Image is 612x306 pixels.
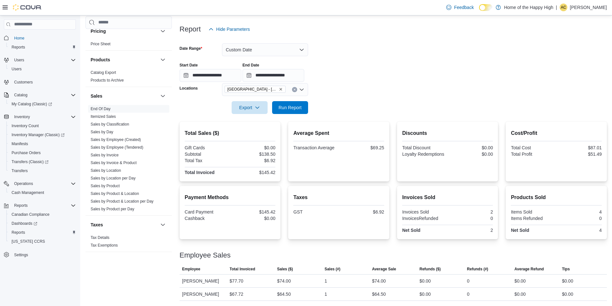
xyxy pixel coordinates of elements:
[180,288,227,301] div: [PERSON_NAME]
[558,209,602,214] div: 4
[9,238,48,245] a: [US_STATE] CCRS
[185,158,229,163] div: Total Tax
[185,216,229,221] div: Cashback
[91,235,110,240] span: Tax Details
[91,183,120,188] span: Sales by Product
[6,121,78,130] button: Inventory Count
[6,139,78,148] button: Manifests
[9,220,76,227] span: Dashboards
[511,209,555,214] div: Items Sold
[324,290,327,298] div: 1
[9,238,76,245] span: Washington CCRS
[91,137,141,142] span: Sales by Employee (Created)
[4,31,76,276] nav: Complex example
[292,87,297,92] button: Clear input
[279,104,302,111] span: Run Report
[12,45,25,50] span: Reports
[91,176,136,181] span: Sales by Location per Day
[467,267,488,272] span: Refunds (#)
[1,250,78,259] button: Settings
[91,57,158,63] button: Products
[91,122,129,127] span: Sales by Classification
[511,194,602,201] h2: Products Sold
[12,180,36,188] button: Operations
[6,157,78,166] a: Transfers (Classic)
[6,237,78,246] button: [US_STATE] CCRS
[91,222,103,228] h3: Taxes
[402,209,446,214] div: Invoices Sold
[279,87,283,91] button: Remove Sherwood Park - Baseline Road - Fire & Flower from selection in this group
[293,194,384,201] h2: Taxes
[9,189,47,197] a: Cash Management
[6,219,78,228] a: Dashboards
[372,277,386,285] div: $74.00
[12,221,37,226] span: Dashboards
[235,101,264,114] span: Export
[293,129,384,137] h2: Average Spent
[467,277,470,285] div: 0
[12,190,44,195] span: Cash Management
[277,277,291,285] div: $74.00
[91,243,118,248] a: Tax Exemptions
[12,113,76,121] span: Inventory
[12,91,76,99] span: Catalog
[227,86,278,92] span: [GEOGRAPHIC_DATA] - [GEOGRAPHIC_DATA] - Fire & Flower
[1,77,78,87] button: Customers
[12,113,32,121] button: Inventory
[231,170,275,175] div: $145.42
[9,65,76,73] span: Users
[91,168,121,173] a: Sales by Location
[9,100,76,108] span: My Catalog (Classic)
[180,86,198,91] label: Locations
[324,267,340,272] span: Sales (#)
[402,228,421,233] strong: Net Sold
[6,188,78,197] button: Cash Management
[479,4,492,11] input: Dark Mode
[372,267,396,272] span: Average Sale
[449,209,493,214] div: 2
[9,220,40,227] a: Dashboards
[12,202,76,209] span: Reports
[9,229,28,236] a: Reports
[159,221,167,229] button: Taxes
[91,207,134,211] a: Sales by Product per Day
[185,145,229,150] div: Gift Cards
[511,228,529,233] strong: Net Sold
[504,4,553,11] p: Home of the Happy High
[1,33,78,43] button: Home
[1,179,78,188] button: Operations
[9,158,76,166] span: Transfers (Classic)
[231,145,275,150] div: $0.00
[225,86,286,93] span: Sherwood Park - Baseline Road - Fire & Flower
[6,130,78,139] a: Inventory Manager (Classic)
[91,28,158,34] button: Pricing
[9,149,43,157] a: Purchase Orders
[402,145,446,150] div: Total Discount
[91,114,116,119] span: Itemized Sales
[6,210,78,219] button: Canadian Compliance
[216,26,250,32] span: Hide Parameters
[402,152,446,157] div: Loyalty Redemptions
[12,212,49,217] span: Canadian Compliance
[12,230,25,235] span: Reports
[12,141,28,146] span: Manifests
[449,216,493,221] div: 0
[91,153,119,157] a: Sales by Invoice
[14,114,30,119] span: Inventory
[85,40,172,50] div: Pricing
[14,203,28,208] span: Reports
[1,112,78,121] button: Inventory
[9,122,41,130] a: Inventory Count
[91,107,111,111] a: End Of Day
[1,201,78,210] button: Reports
[449,145,493,150] div: $0.00
[159,92,167,100] button: Sales
[558,216,602,221] div: 0
[12,168,28,173] span: Transfers
[85,234,172,252] div: Taxes
[402,194,493,201] h2: Invoices Sold
[420,290,431,298] div: $0.00
[6,100,78,109] a: My Catalog (Classic)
